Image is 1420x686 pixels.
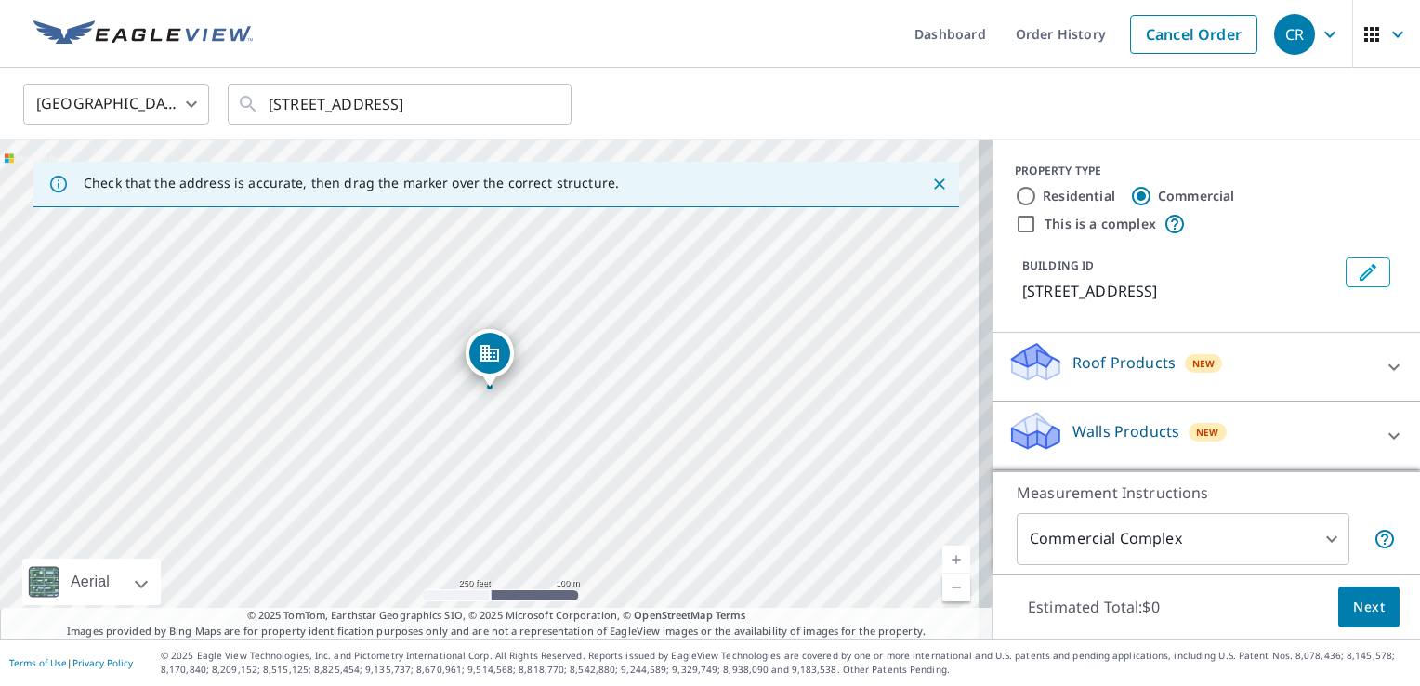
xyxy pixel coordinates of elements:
button: Next [1338,587,1400,628]
span: Each building may require a separate measurement report; if so, your account will be billed per r... [1374,528,1396,550]
p: Check that the address is accurate, then drag the marker over the correct structure. [84,175,619,191]
input: Search by address or latitude-longitude [269,78,533,130]
div: [GEOGRAPHIC_DATA] [23,78,209,130]
div: Walls ProductsNew [1007,409,1405,462]
label: Commercial [1158,187,1235,205]
p: Roof Products [1072,351,1176,374]
button: Close [927,172,952,196]
a: Current Level 17, Zoom In [942,546,970,574]
div: Commercial Complex [1017,513,1349,565]
p: Measurement Instructions [1017,482,1396,504]
a: Current Level 17, Zoom Out [942,574,970,601]
div: PROPERTY TYPE [1015,163,1398,179]
p: [STREET_ADDRESS] [1022,280,1338,302]
a: Terms of Use [9,656,67,669]
button: Edit building 1 [1346,257,1390,287]
div: Roof ProductsNew [1007,340,1405,393]
label: This is a complex [1045,215,1156,233]
div: Dropped pin, building 1, Commercial property, 115 Jace Way Winter Haven, FL 33881 [466,329,514,387]
p: | [9,657,133,668]
a: Privacy Policy [72,656,133,669]
p: BUILDING ID [1022,257,1094,273]
div: CR [1274,14,1315,55]
span: © 2025 TomTom, Earthstar Geographics SIO, © 2025 Microsoft Corporation, © [247,608,746,624]
div: Aerial [65,559,115,605]
div: Aerial [22,559,161,605]
a: Cancel Order [1130,15,1257,54]
span: Next [1353,596,1385,619]
p: Estimated Total: $0 [1013,587,1175,627]
p: © 2025 Eagle View Technologies, Inc. and Pictometry International Corp. All Rights Reserved. Repo... [161,649,1411,677]
span: New [1196,425,1219,440]
span: New [1192,356,1216,371]
p: Walls Products [1072,420,1179,442]
a: Terms [716,608,746,622]
a: OpenStreetMap [634,608,712,622]
img: EV Logo [33,20,253,48]
label: Residential [1043,187,1115,205]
